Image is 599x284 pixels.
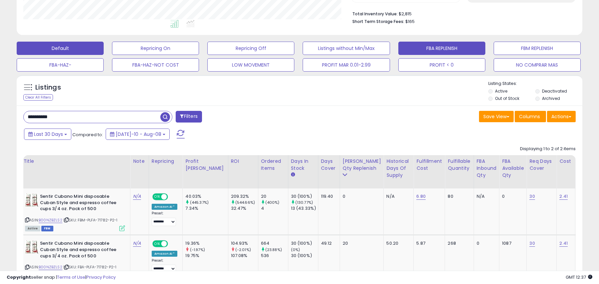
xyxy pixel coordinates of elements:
[477,158,497,179] div: FBA inbound Qty
[41,226,53,231] span: FBM
[231,193,258,199] div: 209.32%
[39,217,62,223] a: B00NZBZLS2
[185,240,228,246] div: 19.36%
[291,240,318,246] div: 30 (100%)
[190,200,209,205] small: (445.37%)
[25,193,125,230] div: ASIN:
[40,193,121,214] b: Sentir Cubano Mini disposable Cuban Style and espresso coffee cups 3/4 oz. Pack of 500
[479,111,514,122] button: Save View
[502,193,521,199] div: 0
[291,205,318,211] div: 13 (43.33%)
[398,58,485,72] button: PROFIT < 0
[352,11,398,17] b: Total Inventory Value:
[152,258,178,273] div: Preset:
[542,88,567,94] label: Deactivated
[547,111,576,122] button: Actions
[352,9,571,17] li: $2,815
[495,96,519,101] label: Out of Stock
[386,193,408,199] div: N/A
[291,172,295,178] small: Days In Stock.
[291,247,300,252] small: (0%)
[167,241,178,247] span: OFF
[352,19,404,24] b: Short Term Storage Fees:
[265,200,280,205] small: (400%)
[185,158,225,172] div: Profit [PERSON_NAME]
[152,211,178,226] div: Preset:
[176,111,202,123] button: Filters
[116,131,161,138] span: [DATE]-10 - Aug-08
[477,240,494,246] div: 0
[231,240,258,246] div: 104.93%
[86,274,116,280] a: Privacy Policy
[207,42,294,55] button: Repricing Off
[34,131,63,138] span: Last 30 Days
[63,217,117,223] span: | SKU: FBM-PLFA-71782-P2-1
[448,240,468,246] div: 268
[519,113,540,120] span: Columns
[261,158,285,172] div: Ordered Items
[405,18,415,25] span: $165
[559,193,568,200] a: 2.41
[235,200,255,205] small: (544.66%)
[153,241,161,247] span: ON
[502,240,521,246] div: 1087
[152,204,178,210] div: Amazon AI *
[448,158,471,172] div: Fulfillable Quantity
[416,158,442,172] div: Fulfillment Cost
[529,158,554,172] div: Req Days Cover
[340,155,384,188] th: Please note that this number is a calculation based on your required days of coverage and your ve...
[261,205,288,211] div: 4
[502,158,524,179] div: FBA Available Qty
[291,193,318,199] div: 30 (100%)
[448,193,468,199] div: 80
[23,94,53,101] div: Clear All Filters
[529,193,535,200] a: 30
[386,158,411,179] div: Historical Days Of Supply
[343,240,379,246] div: 20
[261,240,288,246] div: 664
[477,193,494,199] div: N/A
[57,274,85,280] a: Terms of Use
[231,158,255,165] div: ROI
[321,158,337,172] div: Days Cover
[488,81,582,87] p: Listing States:
[529,240,535,247] a: 30
[106,129,170,140] button: [DATE]-10 - Aug-08
[72,132,103,138] span: Compared to:
[343,158,381,172] div: [PERSON_NAME] Qty Replenish
[185,253,228,259] div: 19.75%
[235,247,251,252] small: (-2.01%)
[321,193,335,199] div: 119.40
[343,193,379,199] div: 0
[112,58,199,72] button: FBA-HAZ-NOT COST
[559,158,572,165] div: Cost
[291,253,318,259] div: 30 (100%)
[17,58,104,72] button: FBA-HAZ-
[153,194,161,200] span: ON
[25,240,38,254] img: 51JA-cK7gPL._SL40_.jpg
[261,253,288,259] div: 536
[303,42,390,55] button: Listings without Min/Max
[520,146,576,152] div: Displaying 1 to 2 of 2 items
[133,193,141,200] a: N/A
[398,42,485,55] button: FBA REPLENISH
[261,193,288,199] div: 20
[494,42,581,55] button: FBM REPLENISH
[566,274,592,280] span: 2025-09-8 12:37 GMT
[7,274,116,281] div: seller snap | |
[386,240,408,246] div: 50.20
[24,129,71,140] button: Last 30 Days
[303,58,390,72] button: PROFIT MAR 0.01-2.99
[17,42,104,55] button: Default
[494,58,581,72] button: NO COMPRAR MAS
[185,205,228,211] div: 7.34%
[133,158,146,165] div: Note
[231,205,258,211] div: 32.47%
[190,247,205,252] small: (-1.97%)
[416,240,440,246] div: 5.87
[133,240,141,247] a: N/A
[321,240,335,246] div: 49.12
[112,42,199,55] button: Repricing On
[7,274,31,280] strong: Copyright
[416,193,426,200] a: 6.80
